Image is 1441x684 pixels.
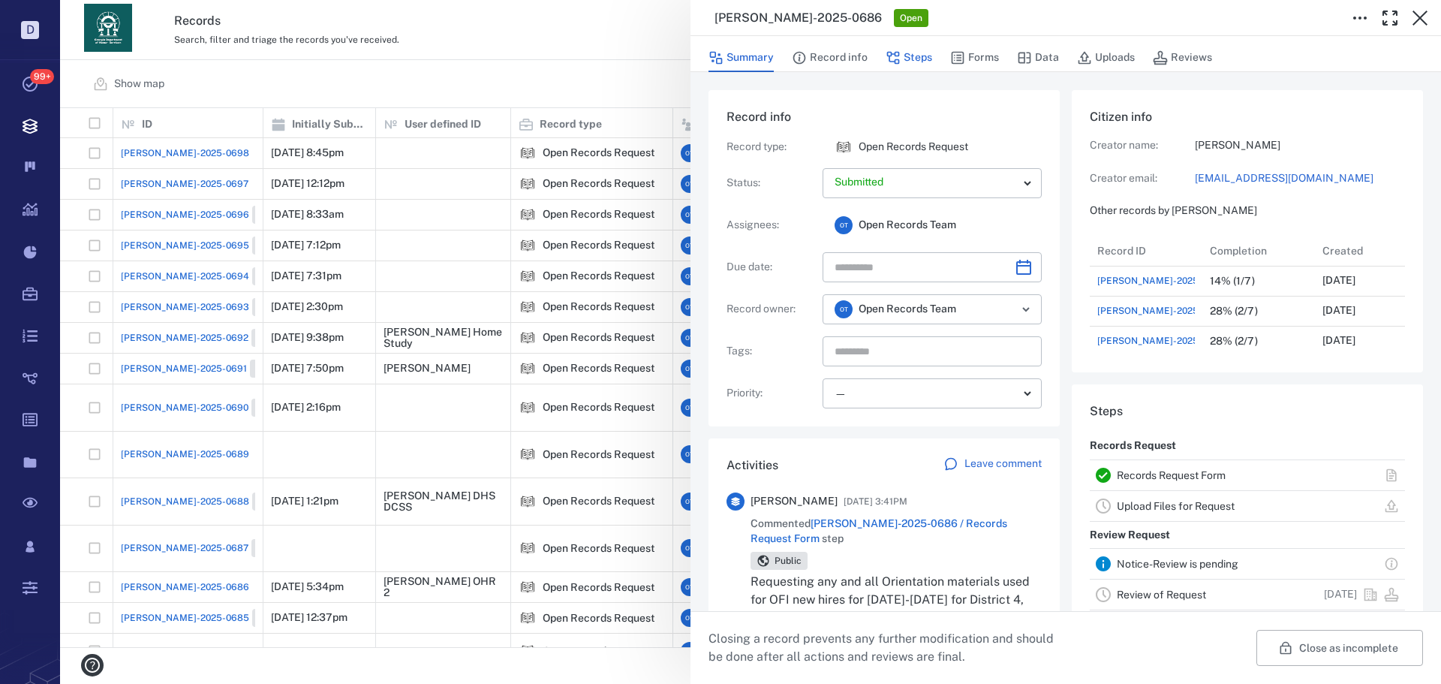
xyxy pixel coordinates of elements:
span: [PERSON_NAME]-2025-0619 [1097,334,1223,348]
span: Public [772,555,805,568]
div: Completion [1210,230,1267,272]
span: Commented step [751,517,1042,546]
button: Toggle to Edit Boxes [1345,3,1375,33]
p: Leave comment [964,457,1042,472]
a: Records Request Form [1117,469,1226,481]
p: D [21,21,39,39]
p: Requesting any and all Orientation materials used for OFI new hires for [DATE]-[DATE] for Distric... [751,573,1042,627]
p: Review Request [1090,522,1170,549]
p: Status : [727,176,817,191]
div: O T [835,216,853,234]
div: Created [1322,230,1363,272]
div: Completion [1202,236,1315,266]
span: Open Records Team [859,302,956,317]
p: Creator email: [1090,171,1195,186]
span: [PERSON_NAME] [751,494,838,509]
div: Citizen infoCreator name:[PERSON_NAME]Creator email:[EMAIL_ADDRESS][DOMAIN_NAME]Other records by ... [1072,90,1423,384]
button: Steps [886,44,932,72]
div: — [835,385,1018,402]
p: Tags : [727,344,817,359]
p: [PERSON_NAME] [1195,138,1405,153]
a: [PERSON_NAME]-2025-0686 / Records Request Form [751,517,1007,544]
p: Assignees : [727,218,817,233]
p: Submitted [835,175,1018,190]
div: Open Records Request [835,138,853,156]
div: Record infoRecord type:icon Open Records RequestOpen Records RequestStatus:Assignees:OTOpen Recor... [708,90,1060,438]
h6: Citizen info [1090,108,1405,126]
p: Other records by [PERSON_NAME] [1090,203,1405,218]
p: Open Records Request [859,140,968,155]
p: Record owner : [727,302,817,317]
p: Closing a record prevents any further modification and should be done after all actions and revie... [708,630,1066,666]
a: [EMAIL_ADDRESS][DOMAIN_NAME] [1195,171,1405,186]
span: [DATE] 3:41PM [844,493,907,511]
div: Created [1315,236,1427,266]
h3: [PERSON_NAME]-2025-0686 [714,9,882,27]
h6: Record info [727,108,1042,126]
p: [DATE] [1324,587,1357,602]
p: [DATE] [1322,303,1355,318]
button: Close as incomplete [1256,630,1423,666]
div: 14% (1/7) [1210,276,1255,287]
a: Upload Files for Request [1117,500,1235,512]
button: Open [1015,299,1036,320]
p: [DATE] [1322,333,1355,348]
img: icon Open Records Request [835,138,853,156]
span: Open [897,12,925,25]
div: O T [835,300,853,318]
div: Record ID [1090,236,1202,266]
button: Summary [708,44,774,72]
a: [PERSON_NAME]-2025-0644 [1097,302,1270,320]
h6: Activities [727,457,778,475]
p: [DATE] [1322,273,1355,288]
button: Reviews [1153,44,1212,72]
button: Record info [792,44,868,72]
a: Notice-Review is pending [1117,558,1238,570]
p: Creator name: [1090,138,1195,153]
span: [PERSON_NAME]-2025-0644 [1097,304,1226,318]
button: Toggle Fullscreen [1375,3,1405,33]
div: 28% (2/7) [1210,336,1258,347]
span: Open Records Team [859,218,956,233]
a: Leave comment [943,457,1042,475]
button: Choose date [1009,252,1039,282]
h6: Steps [1090,402,1405,420]
button: Data [1017,44,1059,72]
p: Priority : [727,386,817,401]
p: Record type : [727,140,817,155]
span: Help [34,11,65,24]
p: Due date : [727,260,817,275]
button: Uploads [1077,44,1135,72]
button: Forms [950,44,999,72]
button: Close [1405,3,1435,33]
div: 28% (2/7) [1210,306,1258,317]
a: [PERSON_NAME]-2025-0686 [1097,274,1226,288]
span: 99+ [30,69,54,84]
a: [PERSON_NAME]-2025-0619 [1097,332,1268,350]
div: Record ID [1097,230,1146,272]
a: Review of Request [1117,589,1206,601]
p: Records Request [1090,432,1176,460]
